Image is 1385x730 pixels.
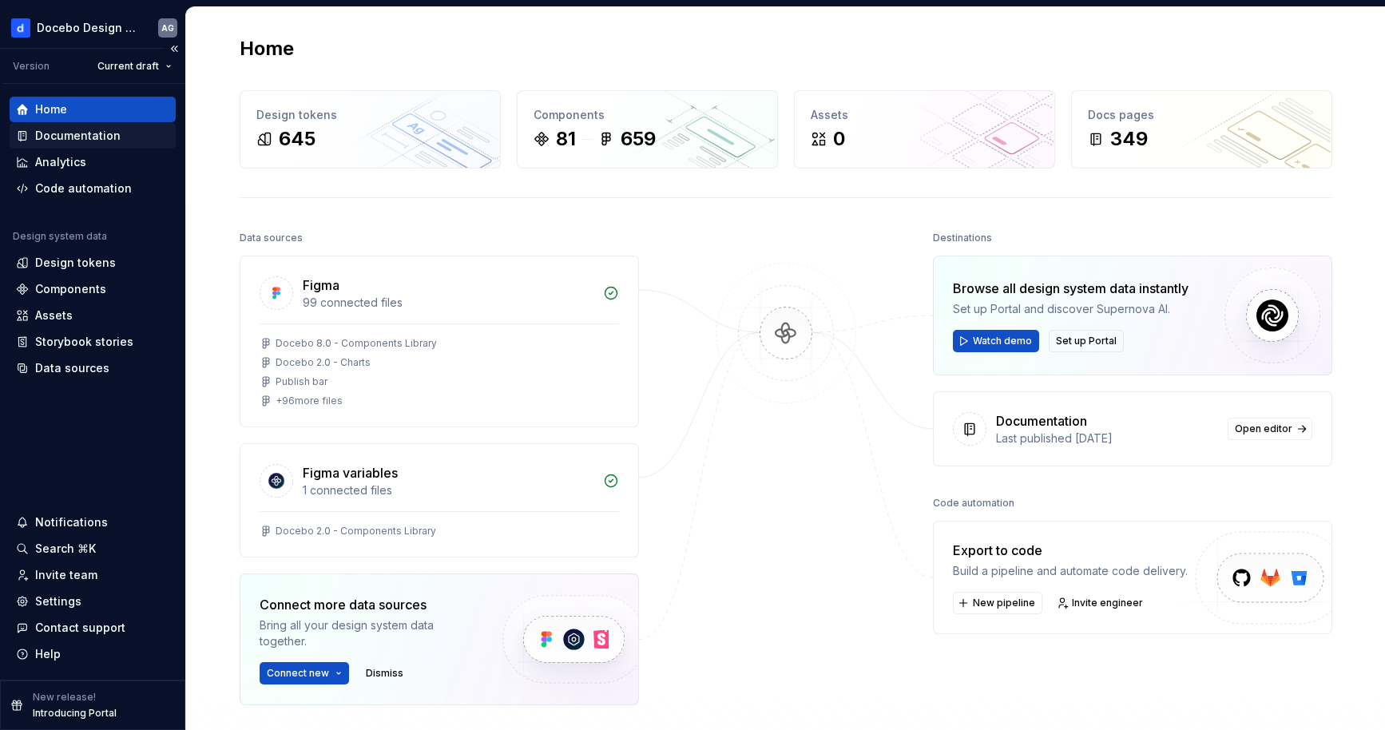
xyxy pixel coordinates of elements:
[303,482,593,498] div: 1 connected files
[953,592,1042,614] button: New pipeline
[35,181,132,196] div: Code automation
[37,20,139,36] div: Docebo Design System
[953,330,1039,352] button: Watch demo
[240,256,639,427] a: Figma99 connected filesDocebo 8.0 - Components LibraryDocebo 2.0 - ChartsPublish bar+96more files
[240,443,639,557] a: Figma variables1 connected filesDocebo 2.0 - Components Library
[996,411,1087,430] div: Documentation
[621,126,656,152] div: 659
[267,667,329,680] span: Connect new
[276,356,371,369] div: Docebo 2.0 - Charts
[260,617,475,649] div: Bring all your design system data together.
[303,295,593,311] div: 99 connected files
[953,279,1189,298] div: Browse all design system data instantly
[933,227,992,249] div: Destinations
[10,562,176,588] a: Invite team
[359,662,411,684] button: Dismiss
[163,38,185,60] button: Collapse sidebar
[35,567,97,583] div: Invite team
[276,375,327,388] div: Publish bar
[366,667,403,680] span: Dismiss
[1056,335,1117,347] span: Set up Portal
[161,22,174,34] div: AG
[973,597,1035,609] span: New pipeline
[35,646,61,662] div: Help
[10,589,176,614] a: Settings
[811,107,1038,123] div: Assets
[303,463,398,482] div: Figma variables
[97,60,159,73] span: Current draft
[10,329,176,355] a: Storybook stories
[35,593,81,609] div: Settings
[953,563,1188,579] div: Build a pipeline and automate code delivery.
[35,255,116,271] div: Design tokens
[35,334,133,350] div: Storybook stories
[10,123,176,149] a: Documentation
[953,301,1189,317] div: Set up Portal and discover Supernova AI.
[35,541,96,557] div: Search ⌘K
[1110,126,1148,152] div: 349
[1072,597,1143,609] span: Invite engineer
[35,620,125,636] div: Contact support
[90,55,179,77] button: Current draft
[1071,90,1332,169] a: Docs pages349
[276,395,343,407] div: + 96 more files
[13,230,107,243] div: Design system data
[10,536,176,561] button: Search ⌘K
[534,107,761,123] div: Components
[1235,423,1292,435] span: Open editor
[33,691,96,704] p: New release!
[1049,330,1124,352] button: Set up Portal
[10,97,176,122] a: Home
[279,126,315,152] div: 645
[833,126,845,152] div: 0
[10,510,176,535] button: Notifications
[33,707,117,720] p: Introducing Portal
[996,430,1218,446] div: Last published [DATE]
[240,227,303,249] div: Data sources
[260,662,349,684] button: Connect new
[35,360,109,376] div: Data sources
[10,250,176,276] a: Design tokens
[10,355,176,381] a: Data sources
[276,525,436,538] div: Docebo 2.0 - Components Library
[1228,418,1312,440] a: Open editor
[35,154,86,170] div: Analytics
[556,126,576,152] div: 81
[10,149,176,175] a: Analytics
[35,128,121,144] div: Documentation
[35,101,67,117] div: Home
[240,90,501,169] a: Design tokens645
[1088,107,1316,123] div: Docs pages
[260,595,475,614] div: Connect more data sources
[933,492,1014,514] div: Code automation
[35,281,106,297] div: Components
[303,276,339,295] div: Figma
[10,276,176,302] a: Components
[35,514,108,530] div: Notifications
[256,107,484,123] div: Design tokens
[13,60,50,73] div: Version
[973,335,1032,347] span: Watch demo
[517,90,778,169] a: Components81659
[794,90,1055,169] a: Assets0
[35,307,73,323] div: Assets
[240,36,294,61] h2: Home
[10,615,176,641] button: Contact support
[10,641,176,667] button: Help
[3,10,182,45] button: Docebo Design SystemAG
[1052,592,1150,614] a: Invite engineer
[276,337,437,350] div: Docebo 8.0 - Components Library
[953,541,1188,560] div: Export to code
[11,18,30,38] img: 61bee0c3-d5fb-461c-8253-2d4ca6d6a773.png
[10,176,176,201] a: Code automation
[10,303,176,328] a: Assets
